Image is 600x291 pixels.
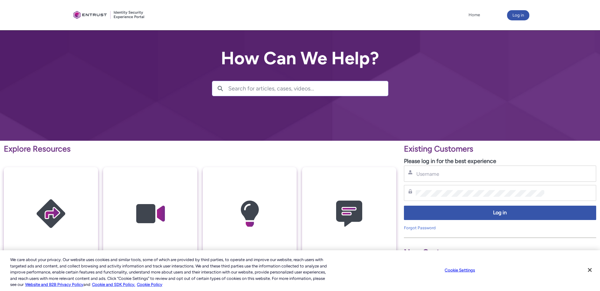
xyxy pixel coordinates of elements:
img: Getting Started [21,180,81,248]
h2: How Can We Help? [212,48,388,68]
a: Cookie Policy [137,282,162,287]
p: New Customers [404,246,596,259]
button: Search [212,81,228,96]
div: We care about your privacy. Our website uses cookies and similar tools, some of which are provide... [10,257,330,288]
span: Log in [408,209,592,216]
p: Existing Customers [404,143,596,155]
a: Cookie and SDK Policy. [92,282,135,287]
input: Search for articles, cases, videos... [228,81,388,96]
button: Cookie Settings [440,264,480,277]
button: Close [583,263,597,277]
a: Home [467,10,482,20]
img: Contact Support [319,180,379,248]
p: Please log in for the best experience [404,157,596,166]
p: Explore Resources [4,143,396,155]
img: Video Guides [120,180,180,248]
a: More information about our cookie policy., opens in a new tab [25,282,83,287]
input: Username [416,171,545,177]
img: Knowledge Articles [219,180,280,248]
a: Forgot Password [404,225,436,230]
button: Log in [404,206,596,220]
button: Log in [507,10,529,20]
